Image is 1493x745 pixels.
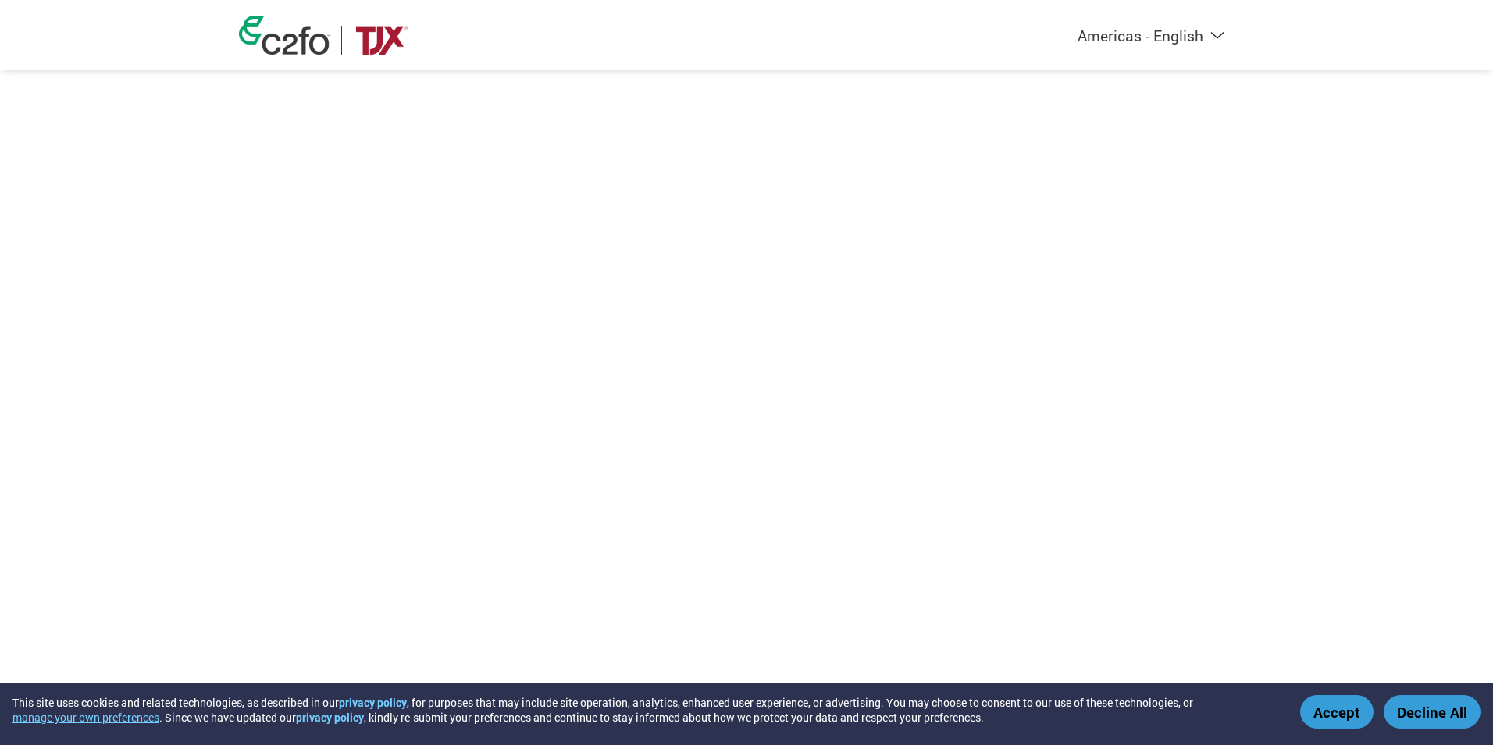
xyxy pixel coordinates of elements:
button: Decline All [1384,695,1481,729]
a: privacy policy [296,710,364,725]
img: c2fo logo [239,16,330,55]
a: privacy policy [339,695,407,710]
div: This site uses cookies and related technologies, as described in our , for purposes that may incl... [12,695,1277,725]
button: manage your own preferences [12,710,159,725]
button: Accept [1300,695,1374,729]
img: TJX [354,26,410,55]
